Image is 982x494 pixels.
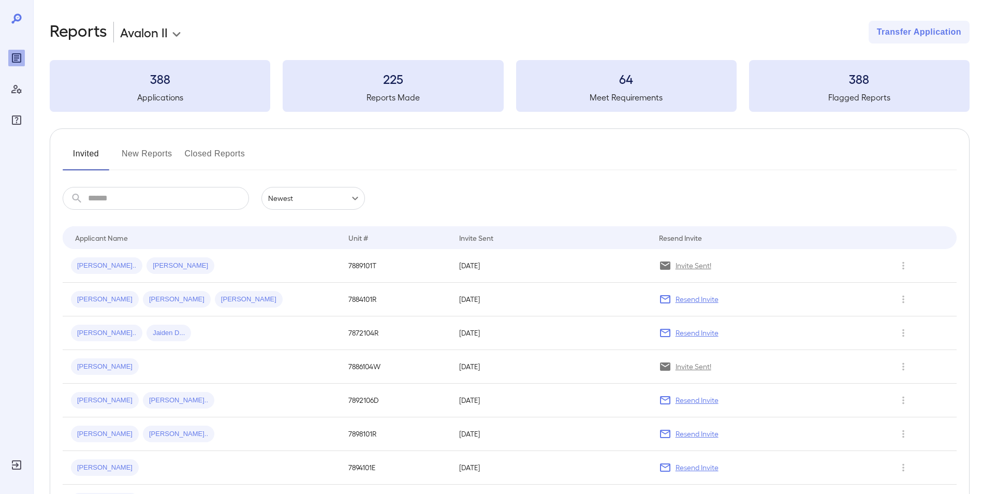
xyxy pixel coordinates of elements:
[283,70,503,87] h3: 225
[8,457,25,473] div: Log Out
[459,231,493,244] div: Invite Sent
[50,60,970,112] summary: 388Applications225Reports Made64Meet Requirements388Flagged Reports
[749,91,970,104] h5: Flagged Reports
[71,429,139,439] span: [PERSON_NAME]
[340,417,451,451] td: 7898101R
[895,325,912,341] button: Row Actions
[340,451,451,485] td: 7894101E
[215,295,283,304] span: [PERSON_NAME]
[143,396,214,405] span: [PERSON_NAME]..
[676,294,719,304] p: Resend Invite
[451,283,651,316] td: [DATE]
[120,24,168,40] p: Avalon II
[451,350,651,384] td: [DATE]
[676,429,719,439] p: Resend Invite
[340,316,451,350] td: 7872104R
[895,257,912,274] button: Row Actions
[75,231,128,244] div: Applicant Name
[676,395,719,405] p: Resend Invite
[676,462,719,473] p: Resend Invite
[895,426,912,442] button: Row Actions
[516,91,737,104] h5: Meet Requirements
[676,361,711,372] p: Invite Sent!
[749,70,970,87] h3: 388
[71,396,139,405] span: [PERSON_NAME]
[71,295,139,304] span: [PERSON_NAME]
[676,260,711,271] p: Invite Sent!
[451,451,651,485] td: [DATE]
[895,392,912,409] button: Row Actions
[340,249,451,283] td: 7889101T
[340,384,451,417] td: 7892106D
[895,358,912,375] button: Row Actions
[451,417,651,451] td: [DATE]
[146,328,191,338] span: Jaiden D...
[659,231,702,244] div: Resend Invite
[71,261,142,271] span: [PERSON_NAME]..
[122,146,172,170] button: New Reports
[143,429,214,439] span: [PERSON_NAME]..
[50,70,270,87] h3: 388
[516,70,737,87] h3: 64
[348,231,368,244] div: Unit #
[146,261,214,271] span: [PERSON_NAME]
[8,112,25,128] div: FAQ
[895,459,912,476] button: Row Actions
[71,362,139,372] span: [PERSON_NAME]
[185,146,245,170] button: Closed Reports
[451,249,651,283] td: [DATE]
[283,91,503,104] h5: Reports Made
[676,328,719,338] p: Resend Invite
[8,81,25,97] div: Manage Users
[451,316,651,350] td: [DATE]
[50,91,270,104] h5: Applications
[340,283,451,316] td: 7884101R
[451,384,651,417] td: [DATE]
[869,21,970,43] button: Transfer Application
[340,350,451,384] td: 7886104W
[63,146,109,170] button: Invited
[143,295,211,304] span: [PERSON_NAME]
[261,187,365,210] div: Newest
[71,328,142,338] span: [PERSON_NAME]..
[895,291,912,308] button: Row Actions
[71,463,139,473] span: [PERSON_NAME]
[8,50,25,66] div: Reports
[50,21,107,43] h2: Reports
